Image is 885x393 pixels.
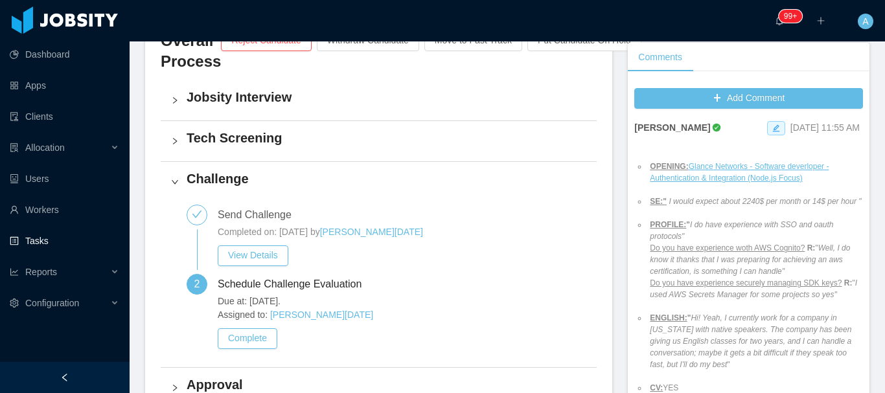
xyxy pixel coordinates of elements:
a: icon: userWorkers [10,197,119,223]
a: Glance Networks - Software deverloper - Authentication & Integration (Node.js Focus) [650,162,829,183]
i: icon: bell [775,16,784,25]
strong: " [686,220,690,229]
button: Complete [218,328,277,349]
div: Comments [628,43,693,72]
div: icon: rightJobsity Interview [161,80,597,120]
i: icon: right [171,178,179,186]
ins: ENGLISH: [650,313,687,322]
button: icon: plusAdd Comment [634,88,863,109]
strong: R: [844,278,853,287]
em: I would expect about 2240$ per month or 14$ per hour " [669,197,861,206]
a: View Details [218,250,288,260]
span: Completed on: [DATE] by [218,227,320,237]
a: icon: pie-chartDashboard [10,41,119,67]
span: Assigned to: [218,308,586,322]
span: Allocation [25,142,65,153]
i: icon: line-chart [10,267,19,276]
a: [PERSON_NAME][DATE] [320,227,423,237]
button: View Details [218,245,288,266]
h4: Challenge [187,170,586,188]
h3: Overall Process [161,30,221,73]
i: icon: edit [772,124,780,132]
i: icon: check [192,209,202,219]
div: icon: rightChallenge [161,162,597,202]
strong: [PERSON_NAME] [634,122,710,133]
ins: Do you have experience securely managing SDK keys? [650,278,842,287]
sup: 157 [779,10,802,23]
div: Send Challenge [218,205,302,225]
strong: R: [807,243,816,253]
span: 2 [194,278,200,289]
li: " [647,312,863,370]
ins: PROFILE: [650,220,686,229]
div: Schedule Challenge Evaluation [218,274,372,295]
h4: Tech Screening [187,129,586,147]
ins: Do you have experience woth AWS Cognito? [650,243,805,253]
strong: " [687,313,691,322]
i: icon: right [171,96,179,104]
ins: CV: [650,383,663,392]
a: icon: profileTasks [10,228,119,254]
em: Well, I do know it thanks that I was preparing for achieving an aws certification, is something I... [650,243,850,276]
i: icon: plus [816,16,825,25]
a: icon: auditClients [10,104,119,129]
span: Configuration [25,298,79,308]
a: icon: robotUsers [10,166,119,192]
li: " " [647,219,863,300]
span: [DATE] 11:55 AM [790,122,860,133]
h4: Jobsity Interview [187,88,586,106]
i: icon: right [171,137,179,145]
span: Reports [25,267,57,277]
i: icon: solution [10,143,19,152]
span: A [862,14,868,29]
i: icon: setting [10,298,19,308]
em: Hi! Yeah, I currently work for a company in [US_STATE] with native speakers. The company has been... [650,313,851,369]
ins: OPENING: [650,162,688,171]
a: Complete [218,333,277,343]
a: icon: appstoreApps [10,73,119,98]
div: icon: rightTech Screening [161,121,597,161]
em: I do have experience with SSO and oauth protocols" [650,220,833,241]
span: Due at: [DATE]. [218,295,586,308]
a: [PERSON_NAME][DATE] [270,309,373,320]
ins: SE:" [650,197,667,206]
i: icon: right [171,384,179,392]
